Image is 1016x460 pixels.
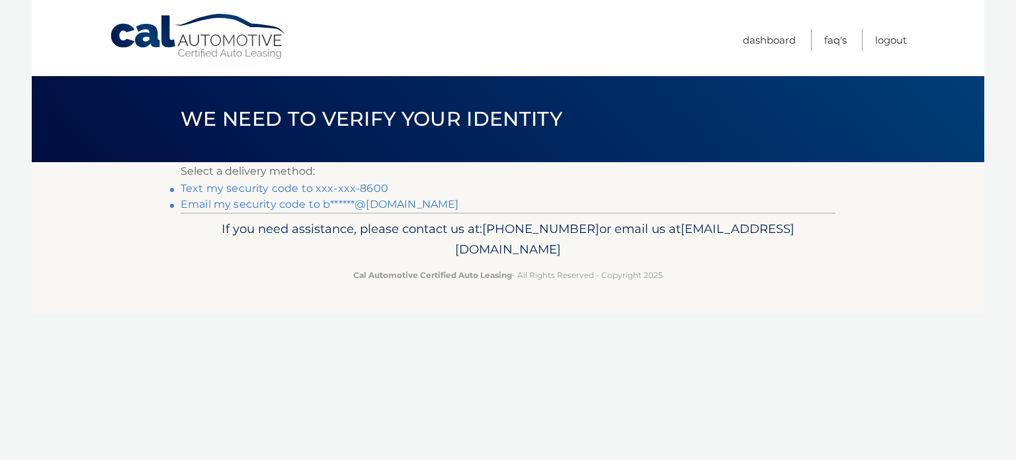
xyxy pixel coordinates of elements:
span: We need to verify your identity [181,107,562,131]
strong: Cal Automotive Certified Auto Leasing [353,270,512,280]
a: Email my security code to b******@[DOMAIN_NAME] [181,198,459,210]
a: FAQ's [824,29,847,51]
p: - All Rights Reserved - Copyright 2025 [189,268,827,282]
a: Cal Automotive [109,13,288,60]
span: [PHONE_NUMBER] [482,221,599,236]
p: If you need assistance, please contact us at: or email us at [189,218,827,261]
a: Text my security code to xxx-xxx-8600 [181,182,388,195]
a: Dashboard [743,29,796,51]
a: Logout [875,29,907,51]
p: Select a delivery method: [181,162,835,181]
